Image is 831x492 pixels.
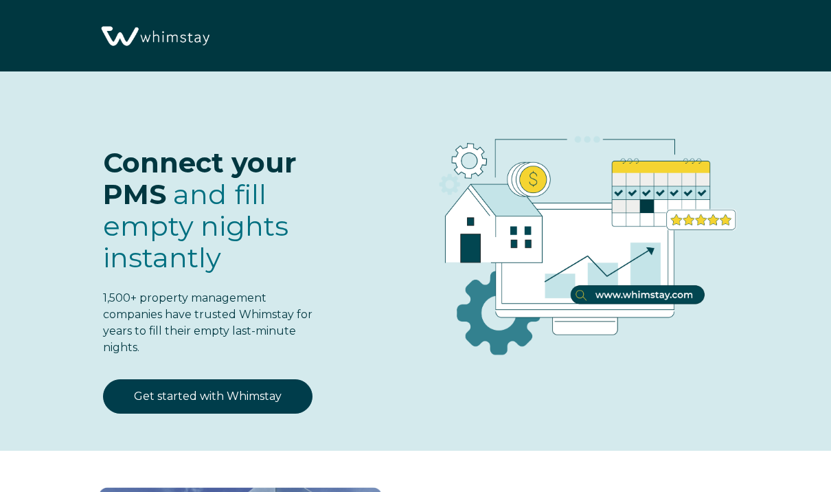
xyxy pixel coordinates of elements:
[103,177,288,274] span: fill empty nights instantly
[103,146,297,211] span: Connect your PMS
[103,291,312,354] span: 1,500+ property management companies have trusted Whimstay for years to fill their empty last-min...
[103,379,312,414] a: Get started with Whimstay
[103,177,288,274] span: and
[96,7,213,67] img: Whimstay Logo-02 1
[372,99,790,373] img: RBO Ilustrations-03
